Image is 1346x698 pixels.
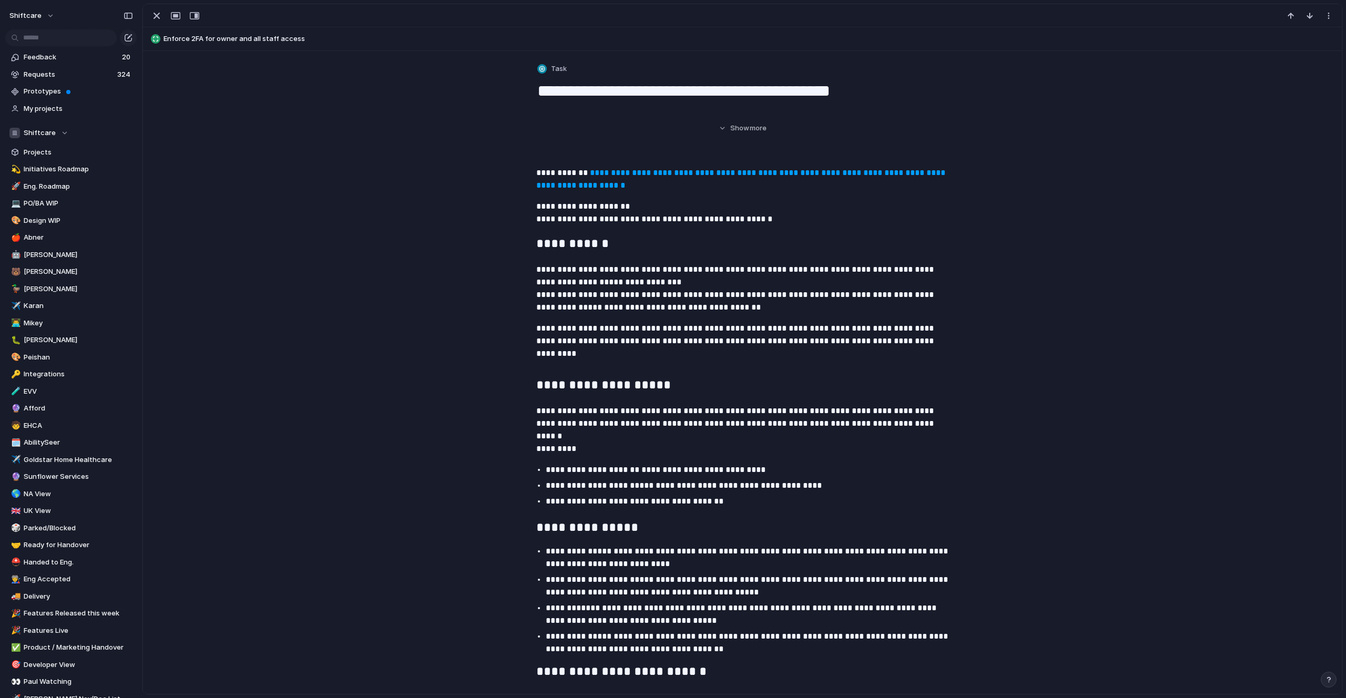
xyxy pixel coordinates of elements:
[5,555,137,570] a: ⛑️Handed to Eng.
[9,608,20,619] button: 🎉
[5,674,137,690] div: 👀Paul Watching
[5,418,137,434] div: 🧒EHCA
[24,147,133,158] span: Projects
[9,489,20,499] button: 🌎
[11,283,18,295] div: 🦆
[730,123,749,134] span: Show
[24,198,133,209] span: PO/BA WIP
[9,523,20,533] button: 🎲
[5,7,60,24] button: shiftcare
[11,368,18,381] div: 🔑
[5,298,137,314] a: ✈️Karan
[9,301,20,311] button: ✈️
[5,196,137,211] div: 💻PO/BA WIP
[750,123,767,134] span: more
[9,318,20,329] button: 👨‍💻
[24,506,133,516] span: UK View
[9,557,20,568] button: ⛑️
[24,420,133,431] span: EHCA
[11,454,18,466] div: ✈️
[24,335,133,345] span: [PERSON_NAME]
[5,366,137,382] a: 🔑Integrations
[5,84,137,99] a: Prototypes
[24,437,133,448] span: AbilitySeer
[11,266,18,278] div: 🐻
[5,264,137,280] a: 🐻[PERSON_NAME]
[9,369,20,379] button: 🔑
[9,471,20,482] button: 🔮
[11,488,18,500] div: 🌎
[9,506,20,516] button: 🇬🇧
[5,350,137,365] a: 🎨Peishan
[5,384,137,399] a: 🧪EVV
[5,589,137,604] a: 🚚Delivery
[11,624,18,637] div: 🎉
[5,145,137,160] a: Projects
[24,642,133,653] span: Product / Marketing Handover
[24,318,133,329] span: Mikey
[122,52,132,63] span: 20
[5,537,137,553] a: 🤝Ready for Handover
[24,574,133,584] span: Eng Accepted
[9,540,20,550] button: 🤝
[24,352,133,363] span: Peishan
[9,403,20,414] button: 🔮
[5,657,137,673] a: 🎯Developer View
[11,419,18,432] div: 🧒
[11,522,18,534] div: 🎲
[9,574,20,584] button: 👨‍🏭
[11,300,18,312] div: ✈️
[9,642,20,653] button: ✅
[24,676,133,687] span: Paul Watching
[24,181,133,192] span: Eng. Roadmap
[11,198,18,210] div: 💻
[5,605,137,621] a: 🎉Features Released this week
[5,401,137,416] a: 🔮Afford
[5,520,137,536] a: 🎲Parked/Blocked
[9,437,20,448] button: 🗓️
[11,334,18,346] div: 🐛
[5,230,137,245] div: 🍎Abner
[5,435,137,450] a: 🗓️AbilitySeer
[11,659,18,671] div: 🎯
[24,386,133,397] span: EVV
[11,608,18,620] div: 🎉
[551,64,567,74] span: Task
[5,281,137,297] div: 🦆[PERSON_NAME]
[11,590,18,602] div: 🚚
[24,164,133,174] span: Initiatives Roadmap
[535,61,570,77] button: Task
[9,455,20,465] button: ✈️
[9,181,20,192] button: 🚀
[11,163,18,176] div: 💫
[5,640,137,655] a: ✅Product / Marketing Handover
[9,232,20,243] button: 🍎
[24,232,133,243] span: Abner
[5,49,137,65] a: Feedback20
[5,469,137,485] a: 🔮Sunflower Services
[5,503,137,519] a: 🇬🇧UK View
[24,557,133,568] span: Handed to Eng.
[9,660,20,670] button: 🎯
[11,539,18,551] div: 🤝
[24,52,119,63] span: Feedback
[11,505,18,517] div: 🇬🇧
[9,266,20,277] button: 🐻
[5,213,137,229] div: 🎨Design WIP
[5,452,137,468] div: ✈️Goldstar Home Healthcare
[5,332,137,348] div: 🐛[PERSON_NAME]
[24,489,133,499] span: NA View
[5,623,137,639] a: 🎉Features Live
[5,247,137,263] a: 🤖[PERSON_NAME]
